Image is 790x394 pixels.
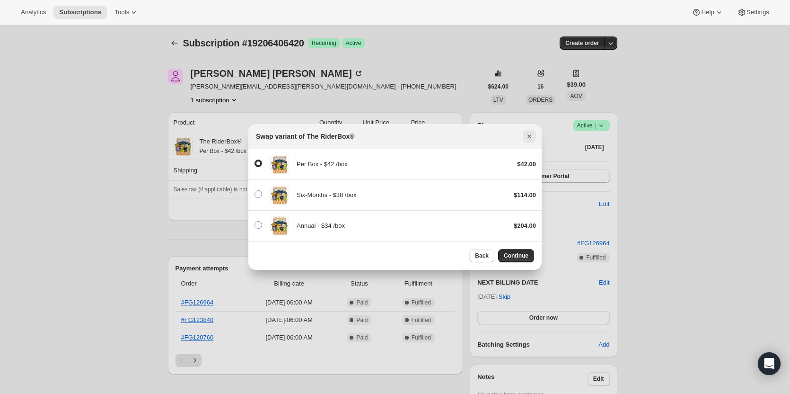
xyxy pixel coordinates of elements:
[297,161,348,168] span: Per Box - $42 /box
[256,132,355,141] h2: Swap variant of The RiderBox®
[498,249,534,262] button: Continue
[504,252,528,260] span: Continue
[15,6,52,19] button: Analytics
[53,6,107,19] button: Subscriptions
[701,9,714,16] span: Help
[514,190,536,200] div: $114.00
[758,352,781,375] div: Open Intercom Messenger
[270,186,289,205] img: Six-Months - $38 /box
[523,130,536,143] button: Close
[114,9,129,16] span: Tools
[21,9,46,16] span: Analytics
[731,6,775,19] button: Settings
[109,6,144,19] button: Tools
[297,191,356,198] span: Six-Months - $38 /box
[746,9,769,16] span: Settings
[686,6,729,19] button: Help
[469,249,494,262] button: Back
[517,160,536,169] div: $42.00
[475,252,489,260] span: Back
[59,9,101,16] span: Subscriptions
[270,155,289,174] img: Per Box - $42 /box
[297,222,345,229] span: Annual - $34 /box
[514,221,536,231] div: $204.00
[270,216,289,235] img: Annual - $34 /box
